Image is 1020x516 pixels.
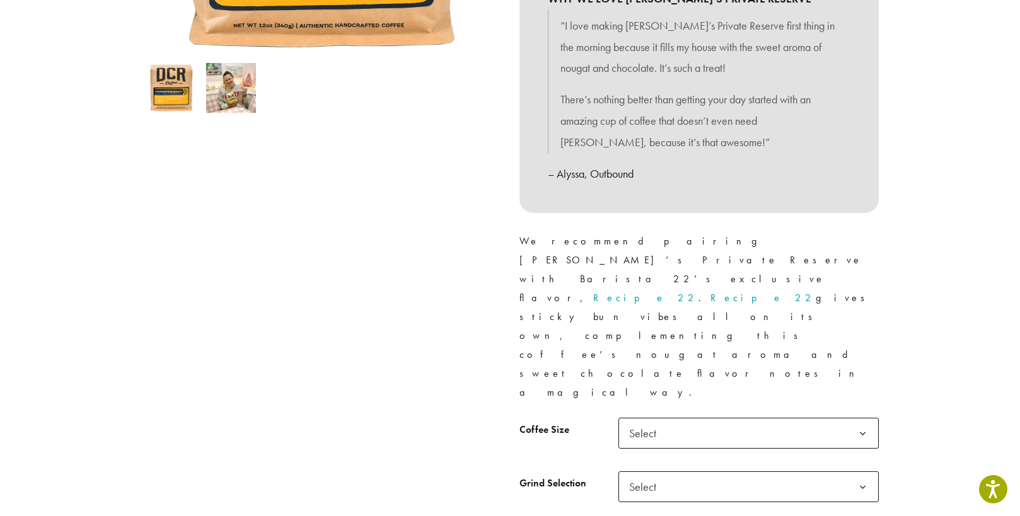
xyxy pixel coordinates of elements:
[593,291,698,304] a: Recipe 22
[624,474,669,499] span: Select
[519,421,618,439] label: Coffee Size
[624,421,669,445] span: Select
[146,63,196,113] img: Hannah's Private Reserve
[519,232,879,403] p: We recommend pairing [PERSON_NAME]’s Private Reserve with Barista 22’s exclusive flavor, . gives ...
[560,89,838,152] p: There’s nothing better than getting your day started with an amazing cup of coffee that doesn’t e...
[710,291,816,304] a: Recipe 22
[618,418,879,449] span: Select
[618,471,879,502] span: Select
[519,474,618,493] label: Grind Selection
[548,163,850,185] p: – Alyssa, Outbound
[560,15,838,79] p: “I love making [PERSON_NAME]’s Private Reserve first thing in the morning because it fills my hou...
[206,63,256,113] img: Hannah's Private Reserve - Image 2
